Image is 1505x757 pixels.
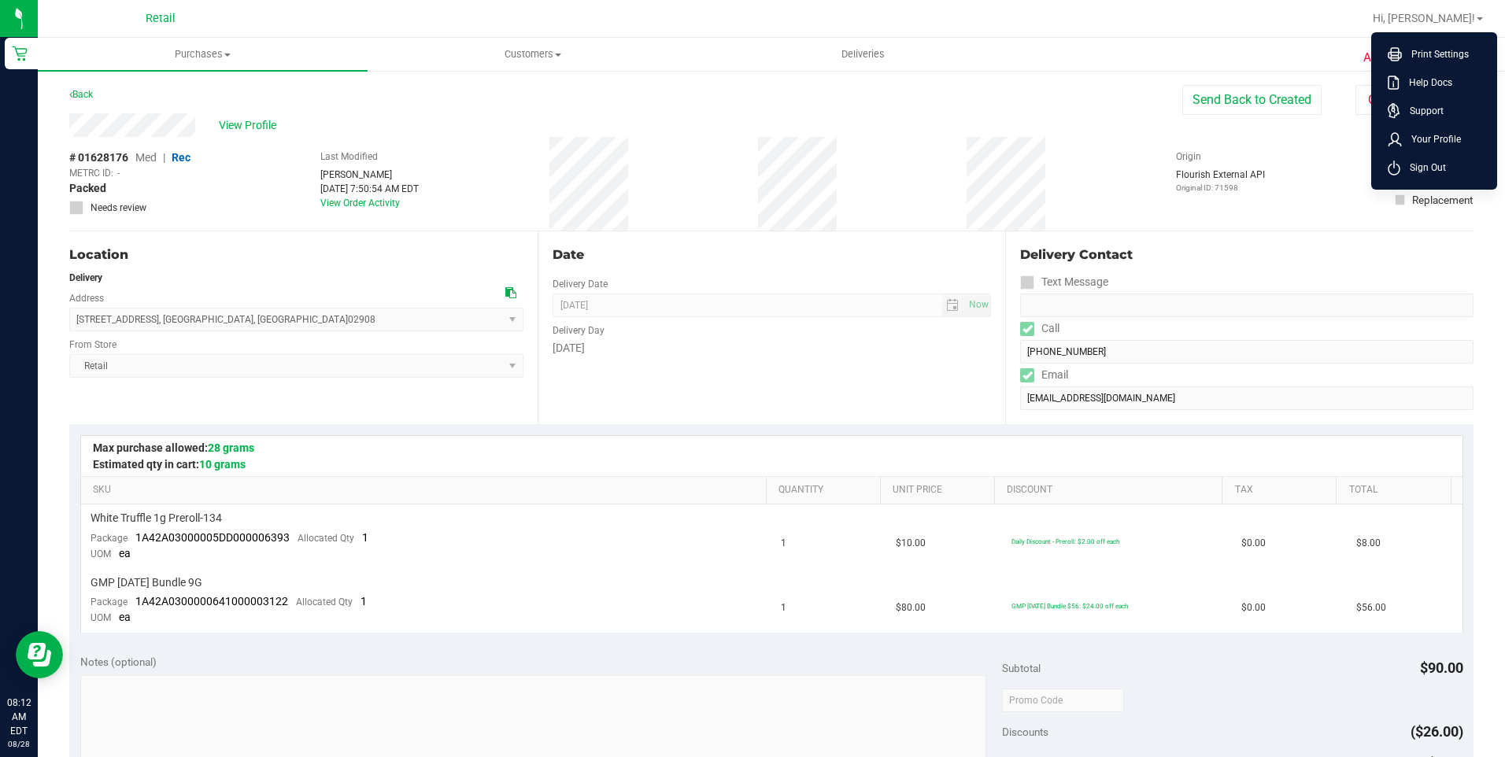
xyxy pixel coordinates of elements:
span: White Truffle 1g Preroll-134 [91,511,222,526]
span: Rec [172,151,190,164]
span: $80.00 [896,600,926,615]
span: Allocated Qty [296,596,353,607]
span: $8.00 [1356,536,1381,551]
label: Address [69,291,104,305]
span: Needs review [91,201,146,215]
p: 08/28 [7,738,31,750]
iframe: Resource center [16,631,63,678]
a: Tax [1235,484,1330,497]
p: 08:12 AM EDT [7,696,31,738]
span: Packed [69,180,106,197]
span: METRC ID: [69,166,113,180]
span: 28 grams [208,441,254,454]
a: Help Docs [1388,75,1487,90]
span: UOM [91,612,111,623]
span: ($26.00) [1411,723,1463,740]
a: SKU [93,484,760,497]
span: Allocated Qty [298,533,354,544]
span: Package [91,596,128,607]
label: Text Message [1020,271,1108,294]
span: | [163,151,165,164]
span: 1A42A03000005DD000006393 [135,531,290,544]
span: $0.00 [1241,600,1266,615]
div: [DATE] [553,340,992,356]
span: Help Docs [1400,75,1452,90]
button: Cancel Purchase [1355,85,1474,115]
label: Delivery Day [553,323,605,338]
a: Customers [368,38,697,71]
span: Purchases [38,47,368,61]
span: Discounts [1002,718,1048,746]
span: 1 [361,595,367,607]
div: [PERSON_NAME] [320,168,419,182]
span: Estimated qty in cart: [93,458,246,471]
div: Delivery Contact [1020,246,1474,264]
span: GMP [DATE] Bundle 9G [91,575,202,590]
span: 1 [362,531,368,544]
span: $0.00 [1241,536,1266,551]
div: Flourish External API [1176,168,1265,194]
a: Purchases [38,38,368,71]
span: ea [119,611,131,623]
span: Subtotal [1002,662,1041,674]
a: Deliveries [698,38,1028,71]
span: Customers [368,47,697,61]
strong: Delivery [69,272,102,283]
inline-svg: Retail [12,46,28,61]
span: 10 grams [199,458,246,471]
span: Hi, [PERSON_NAME]! [1373,12,1475,24]
a: Discount [1007,484,1216,497]
input: Promo Code [1002,689,1124,712]
input: Format: (999) 999-9999 [1020,294,1474,317]
span: $10.00 [896,536,926,551]
span: Your Profile [1402,131,1461,147]
span: GMP [DATE] Bundle $56: $24.00 off each [1011,602,1128,610]
span: 1 [781,536,786,551]
a: Back [69,89,93,100]
label: Last Modified [320,150,378,164]
label: From Store [69,338,116,352]
button: Send Back to Created [1182,85,1322,115]
div: Date [553,246,992,264]
a: Quantity [778,484,874,497]
div: [DATE] 7:50:54 AM EDT [320,182,419,196]
a: Unit Price [893,484,988,497]
span: # 01628176 [69,150,128,166]
span: UOM [91,548,111,559]
span: Package [91,533,128,544]
a: Support [1388,103,1487,119]
div: Copy address to clipboard [505,285,516,301]
span: - [117,166,120,180]
li: Sign Out [1375,153,1493,182]
div: Location [69,246,523,264]
span: Max purchase allowed: [93,441,254,454]
span: Retail [146,12,176,25]
span: $90.00 [1420,659,1463,676]
span: $56.00 [1356,600,1386,615]
input: Format: (999) 999-9999 [1020,340,1474,364]
span: Print Settings [1402,46,1469,62]
span: View Profile [219,117,282,134]
label: Origin [1176,150,1201,164]
p: Original ID: 71598 [1176,182,1265,194]
span: Daily Discount - Preroll: $2.00 off each [1011,537,1119,545]
span: 1 [781,600,786,615]
span: ea [119,547,131,559]
label: Call [1020,317,1059,340]
span: Awaiting Payment [1363,49,1460,67]
span: Deliveries [820,47,906,61]
span: Med [135,151,157,164]
label: Delivery Date [553,277,608,291]
span: Notes (optional) [80,655,157,668]
div: Replacement [1412,192,1473,208]
span: Sign Out [1400,160,1446,175]
a: Total [1349,484,1444,497]
a: View Order Activity [320,198,400,209]
span: 1A42A0300000641000003122 [135,595,288,607]
span: Support [1400,103,1444,119]
label: Email [1020,364,1068,386]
